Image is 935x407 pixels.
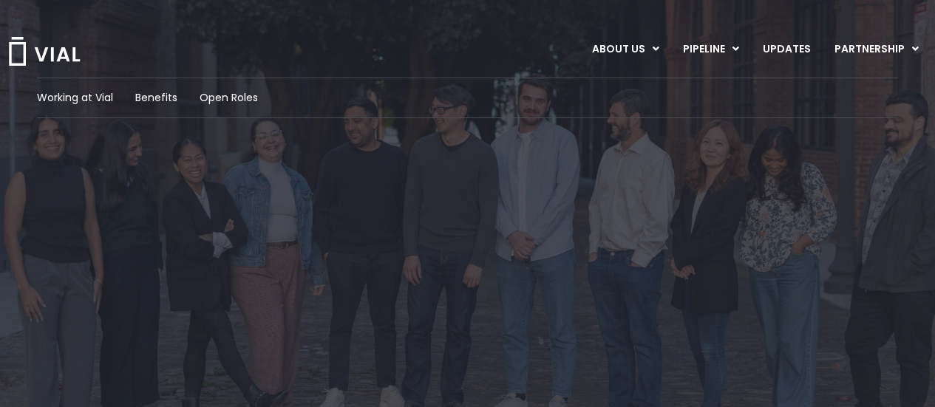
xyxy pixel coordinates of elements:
[823,37,931,62] a: PARTNERSHIPMenu Toggle
[135,90,177,106] a: Benefits
[37,90,113,106] a: Working at Vial
[671,37,750,62] a: PIPELINEMenu Toggle
[751,37,822,62] a: UPDATES
[7,37,81,66] img: Vial Logo
[580,37,670,62] a: ABOUT USMenu Toggle
[200,90,258,106] a: Open Roles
